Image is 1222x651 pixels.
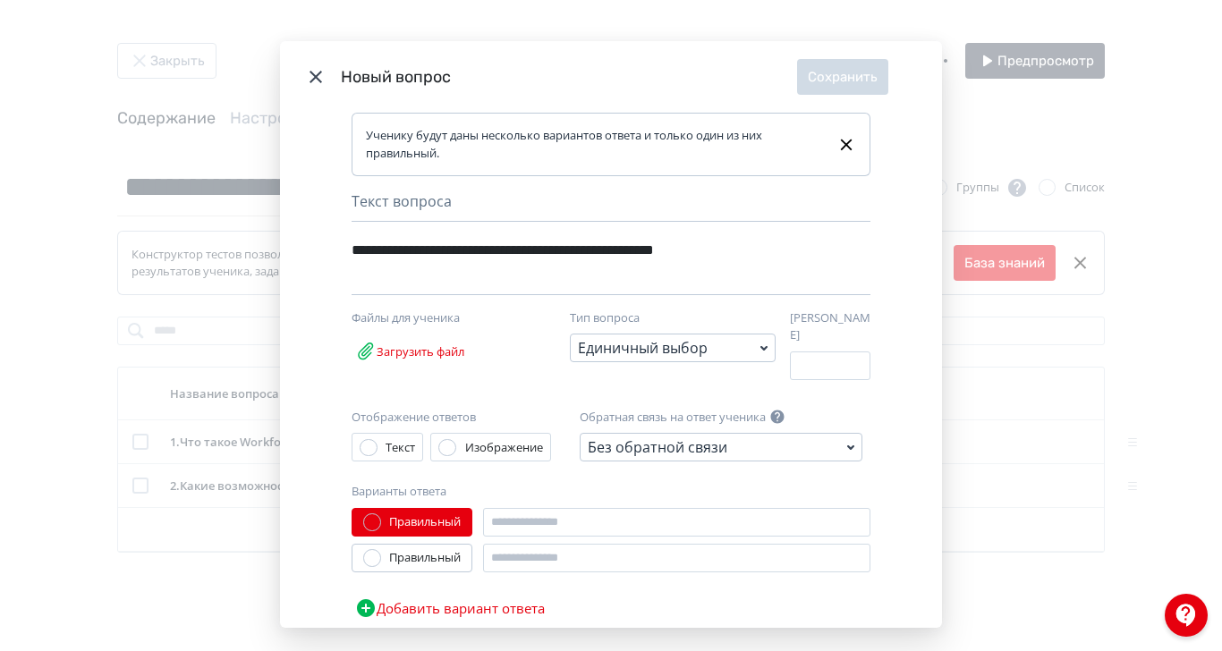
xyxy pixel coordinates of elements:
div: Единичный выбор [578,337,708,359]
button: Добавить вариант ответа [352,590,548,626]
div: Новый вопрос [341,65,797,89]
label: Тип вопроса [570,309,640,327]
div: Текст [386,439,415,457]
div: Правильный [389,513,461,531]
div: Ученику будут даны несколько вариантов ответа и только один из них правильный. [366,127,822,162]
label: [PERSON_NAME] [790,309,870,344]
div: Modal [280,41,942,627]
div: Изображение [465,439,543,457]
label: Варианты ответа [352,483,446,501]
div: Текст вопроса [352,190,870,222]
div: Правильный [389,549,461,567]
button: Сохранить [797,59,888,95]
div: Файлы для ученика [352,309,539,327]
div: Без обратной связи [588,436,727,458]
label: Обратная связь на ответ ученика [580,409,766,427]
label: Отображение ответов [352,409,476,427]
